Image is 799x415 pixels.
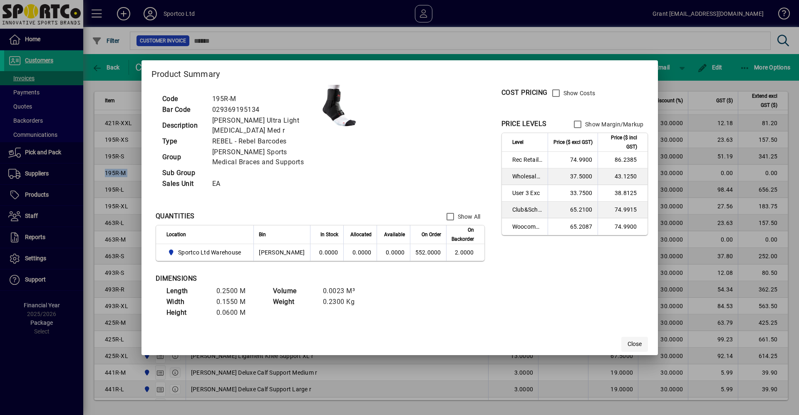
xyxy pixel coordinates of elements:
button: Close [621,337,648,352]
td: [PERSON_NAME] [253,244,310,261]
td: 029369195134 [208,104,318,115]
td: Group [158,147,208,168]
td: 33.7500 [548,185,598,202]
td: 43.1250 [598,168,648,185]
td: 195R-M [208,94,318,104]
td: EA [208,178,318,189]
div: DIMENSIONS [156,274,364,284]
label: Show Margin/Markup [583,120,644,128]
span: Sportco Ltd Warehouse [178,248,241,257]
td: Type [158,136,208,147]
td: 74.9915 [598,202,648,218]
td: 65.2100 [548,202,598,218]
span: Club&School Exc [512,205,543,214]
td: Code [158,94,208,104]
span: Wholesale Exc [512,172,543,180]
span: Sportco Ltd Warehouse [166,247,245,257]
td: 37.5000 [548,168,598,185]
td: [PERSON_NAME] Sports Medical Braces and Supports [208,147,318,168]
td: 0.0000 [377,244,410,261]
td: Width [162,296,212,307]
label: Show All [456,212,481,221]
td: 86.2385 [598,152,648,168]
span: Close [628,340,642,348]
td: 2.0000 [446,244,484,261]
div: COST PRICING [501,88,548,98]
td: 0.0600 M [212,307,262,318]
h2: Product Summary [141,60,658,84]
td: Length [162,286,212,296]
td: 65.2087 [548,218,598,235]
div: QUANTITIES [156,211,195,221]
span: Rec Retail Inc [512,156,543,164]
div: PRICE LEVELS [501,119,547,129]
span: Level [512,138,524,147]
td: REBEL - Rebel Barcodes [208,136,318,147]
td: Sub Group [158,168,208,178]
span: Location [166,230,186,239]
td: 74.9900 [598,218,648,235]
span: Allocated [350,230,372,239]
span: Available [384,230,405,239]
td: Bar Code [158,104,208,115]
td: Weight [269,296,319,307]
td: 38.8125 [598,185,648,202]
td: Description [158,115,208,136]
span: User 3 Exc [512,189,543,197]
td: 0.0023 M³ [319,286,369,296]
td: Sales Unit [158,178,208,189]
span: In Stock [320,230,338,239]
td: Height [162,307,212,318]
td: 0.0000 [310,244,343,261]
span: Woocommerce Retail [512,222,543,231]
span: Bin [259,230,266,239]
span: 552.0000 [415,249,441,256]
td: 0.2500 M [212,286,262,296]
td: 0.0000 [343,244,377,261]
img: contain [318,85,360,126]
label: Show Costs [562,89,596,97]
td: 0.1550 M [212,296,262,307]
span: On Order [422,230,441,239]
span: Price ($ incl GST) [603,133,637,151]
span: Price ($ excl GST) [553,138,593,147]
td: Volume [269,286,319,296]
td: 74.9900 [548,152,598,168]
td: 0.2300 Kg [319,296,369,307]
td: [PERSON_NAME] Ultra Light [MEDICAL_DATA] Med r [208,115,318,136]
span: On Backorder [452,225,474,244]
